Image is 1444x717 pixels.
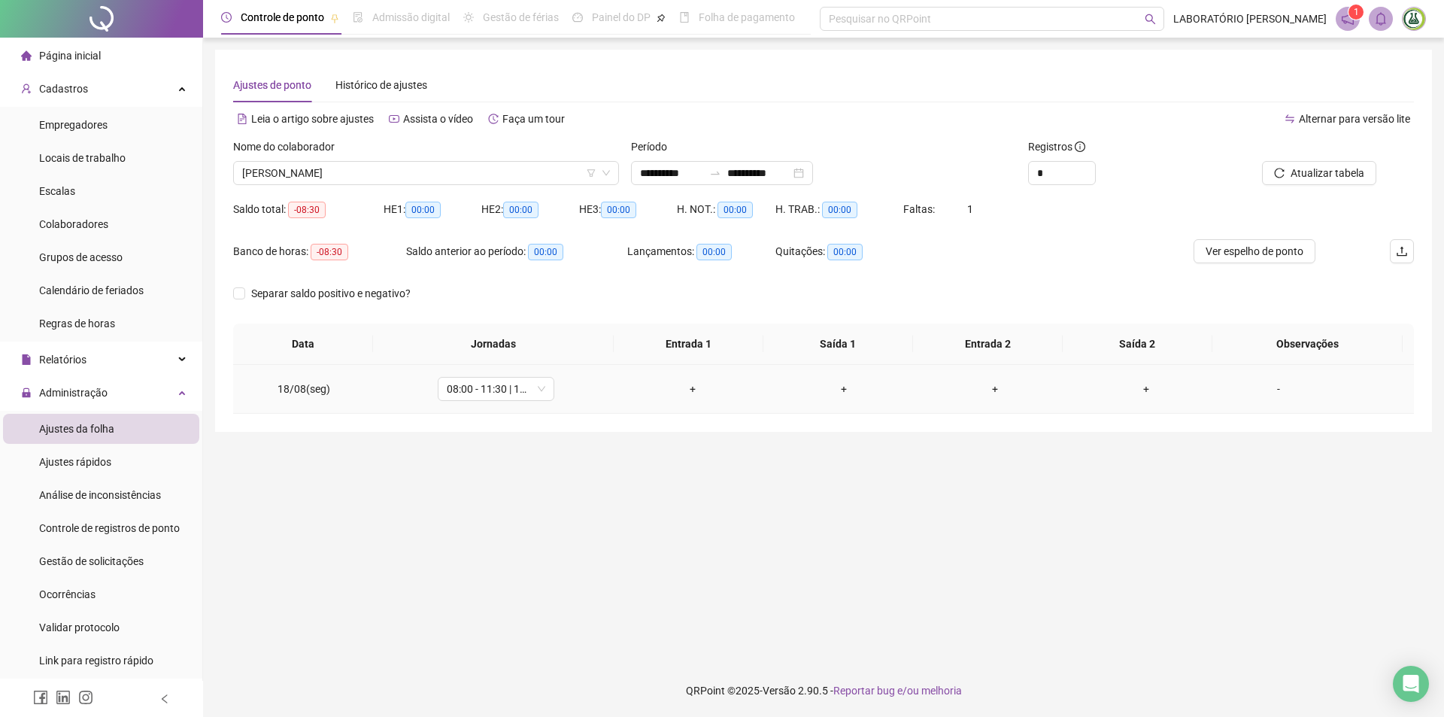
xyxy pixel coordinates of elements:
[221,12,232,23] span: clock-circle
[39,354,86,366] span: Relatórios
[629,381,757,397] div: +
[78,690,93,705] span: instagram
[763,324,913,365] th: Saída 1
[572,12,583,23] span: dashboard
[822,202,857,218] span: 00:00
[1028,138,1085,155] span: Registros
[251,113,374,125] span: Leia o artigo sobre ajustes
[528,244,563,260] span: 00:00
[781,381,908,397] div: +
[1396,245,1408,257] span: upload
[39,185,75,197] span: Escalas
[39,588,96,600] span: Ocorrências
[614,324,763,365] th: Entrada 1
[833,685,962,697] span: Reportar bug e/ou melhoria
[39,152,126,164] span: Locais de trabalho
[481,201,579,218] div: HE 2:
[372,11,450,23] span: Admissão digital
[245,285,417,302] span: Separar saldo positivo e negativo?
[384,201,481,218] div: HE 1:
[403,113,473,125] span: Assista o vídeo
[763,685,796,697] span: Versão
[696,244,732,260] span: 00:00
[447,378,545,400] span: 08:00 - 11:30 | 12:30 - 17:30
[21,354,32,365] span: file
[39,317,115,330] span: Regras de horas
[699,11,795,23] span: Folha de pagamento
[1291,165,1364,181] span: Atualizar tabela
[233,243,406,260] div: Banco de horas:
[579,201,677,218] div: HE 3:
[21,50,32,61] span: home
[601,202,636,218] span: 00:00
[311,244,348,260] span: -08:30
[827,244,863,260] span: 00:00
[913,324,1063,365] th: Entrada 2
[39,83,88,95] span: Cadastros
[39,423,114,435] span: Ajustes da folha
[39,555,144,567] span: Gestão de solicitações
[39,251,123,263] span: Grupos de acesso
[657,14,666,23] span: pushpin
[1173,11,1327,27] span: LABORATÓRIO [PERSON_NAME]
[679,12,690,23] span: book
[1393,666,1429,702] div: Open Intercom Messenger
[353,12,363,23] span: file-done
[602,169,611,178] span: down
[373,324,614,365] th: Jornadas
[932,381,1059,397] div: +
[463,12,474,23] span: sun
[56,690,71,705] span: linkedin
[775,243,923,260] div: Quitações:
[389,114,399,124] span: youtube
[1341,12,1355,26] span: notification
[1262,161,1376,185] button: Atualizar tabela
[233,324,373,365] th: Data
[203,664,1444,717] footer: QRPoint © 2025 - 2.90.5 -
[903,203,937,215] span: Faltas:
[1075,141,1085,152] span: info-circle
[39,284,144,296] span: Calendário de feriados
[39,50,101,62] span: Página inicial
[39,522,180,534] span: Controle de registros de ponto
[587,169,596,178] span: filter
[1206,243,1303,260] span: Ver espelho de ponto
[237,114,247,124] span: file-text
[967,203,973,215] span: 1
[39,387,108,399] span: Administração
[21,387,32,398] span: lock
[39,218,108,230] span: Colaboradores
[406,243,627,260] div: Saldo anterior ao período:
[488,114,499,124] span: history
[1212,324,1403,365] th: Observações
[483,11,559,23] span: Gestão de férias
[1403,8,1425,30] img: 75699
[233,79,311,91] span: Ajustes de ponto
[233,138,344,155] label: Nome do colaborador
[677,201,775,218] div: H. NOT.:
[1348,5,1364,20] sup: 1
[1145,14,1156,25] span: search
[1083,381,1210,397] div: +
[502,113,565,125] span: Faça um tour
[1374,12,1388,26] span: bell
[242,162,610,184] span: VIVIANE FLAVIA ELIAS LEOCADIO
[39,456,111,468] span: Ajustes rápidos
[288,202,326,218] span: -08:30
[1274,168,1285,178] span: reload
[1234,381,1323,397] div: -
[39,489,161,501] span: Análise de inconsistências
[631,138,677,155] label: Período
[1224,336,1391,352] span: Observações
[717,202,753,218] span: 00:00
[39,119,108,131] span: Empregadores
[1299,113,1410,125] span: Alternar para versão lite
[503,202,538,218] span: 00:00
[39,621,120,633] span: Validar protocolo
[1063,324,1212,365] th: Saída 2
[241,11,324,23] span: Controle de ponto
[335,79,427,91] span: Histórico de ajustes
[1285,114,1295,124] span: swap
[1194,239,1315,263] button: Ver espelho de ponto
[627,243,775,260] div: Lançamentos:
